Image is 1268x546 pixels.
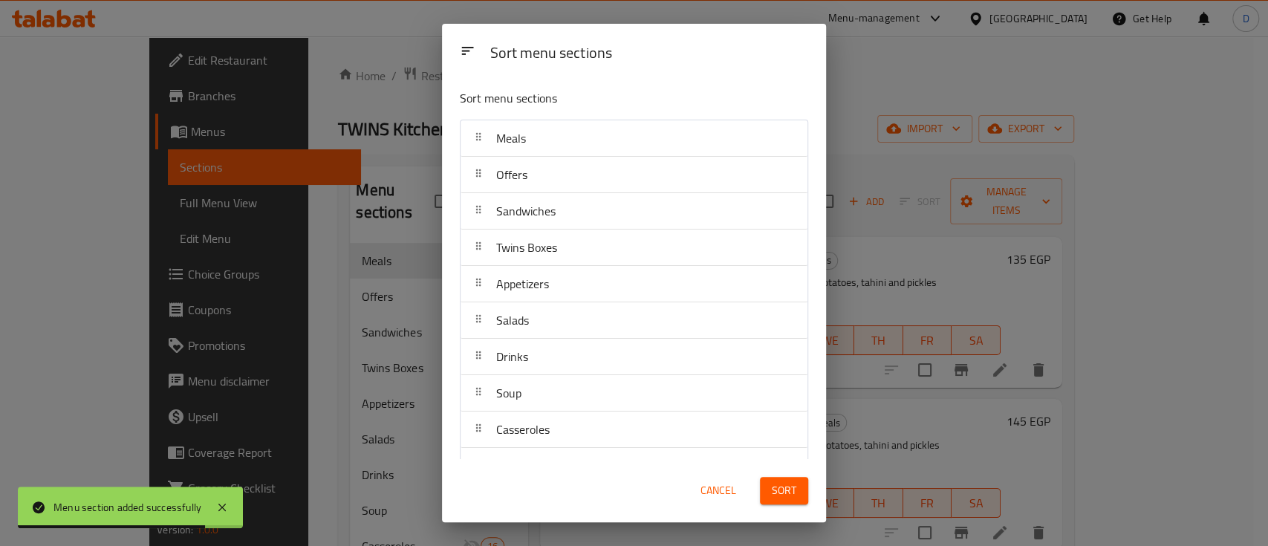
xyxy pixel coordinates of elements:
div: Twins Boxes [461,230,807,266]
span: Soup [496,382,521,404]
div: Soup [461,375,807,412]
div: Drinks [461,339,807,375]
span: Offers [496,163,527,186]
span: Meals [496,127,526,149]
span: Trays [496,455,523,477]
button: Sort [760,477,808,504]
span: Appetizers [496,273,549,295]
div: Sandwiches [461,193,807,230]
div: Meals [461,120,807,157]
span: Cancel [700,481,736,500]
div: Menu section added successfully [53,499,201,516]
span: Twins Boxes [496,236,557,259]
span: Salads [496,309,529,331]
p: Sort menu sections [460,89,736,108]
button: Cancel [695,477,742,504]
div: Casseroles [461,412,807,448]
div: Salads [461,302,807,339]
div: Sort menu sections [484,37,814,71]
span: Sort [772,481,796,500]
div: Trays [461,448,807,484]
span: Sandwiches [496,200,556,222]
span: Drinks [496,345,528,368]
div: Appetizers [461,266,807,302]
div: Offers [461,157,807,193]
span: Casseroles [496,418,550,441]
